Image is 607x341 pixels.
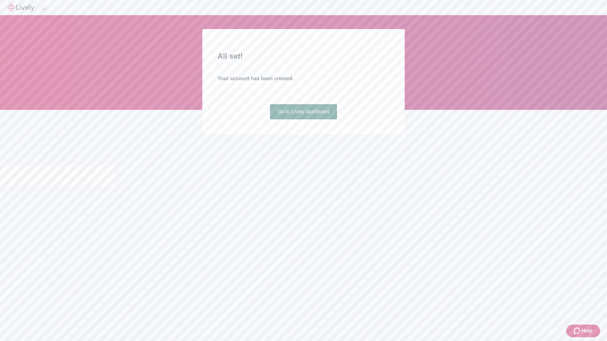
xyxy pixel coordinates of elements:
[42,8,47,10] button: Log out
[270,104,337,119] a: Go to Lively dashboard
[8,4,34,11] img: Lively
[218,75,389,82] h4: Your account has been created.
[566,325,600,337] button: Zendesk support iconHelp
[574,327,581,335] svg: Zendesk support icon
[218,51,389,62] h2: All set!
[581,327,592,335] span: Help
